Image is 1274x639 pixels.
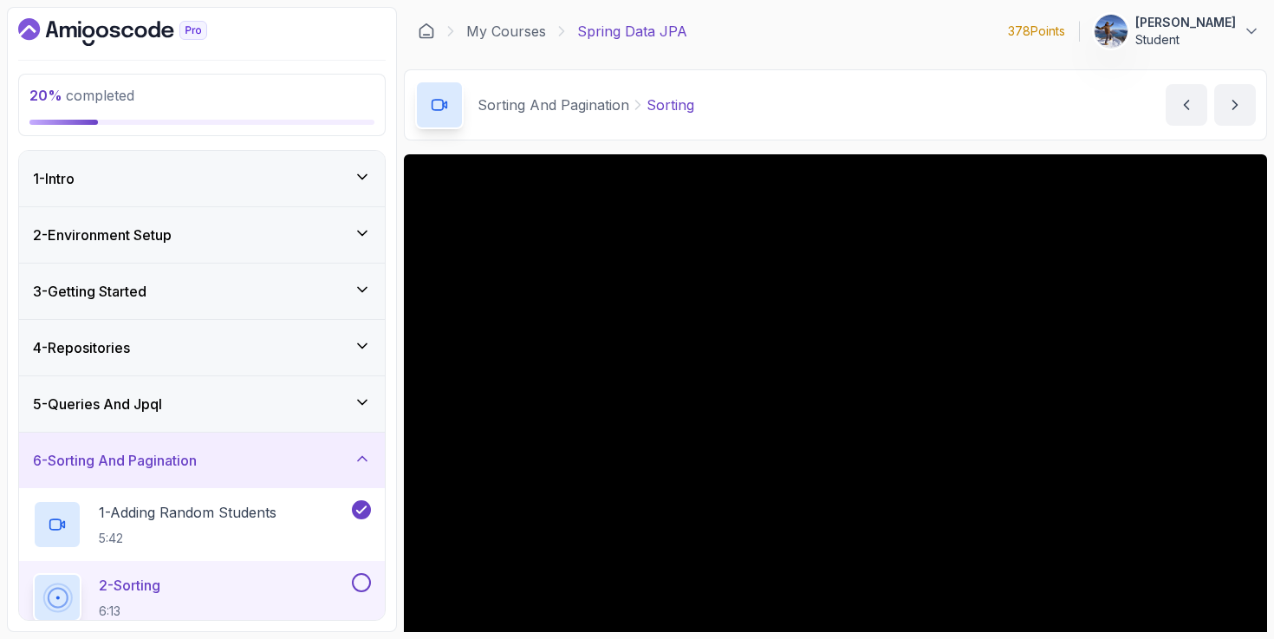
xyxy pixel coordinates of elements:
[29,87,62,104] span: 20 %
[33,450,197,471] h3: 6 - Sorting And Pagination
[29,87,134,104] span: completed
[1166,84,1207,126] button: previous content
[19,207,385,263] button: 2-Environment Setup
[33,337,130,358] h3: 4 - Repositories
[418,23,435,40] a: Dashboard
[33,500,371,549] button: 1-Adding Random Students5:42
[647,95,694,115] p: Sorting
[1214,84,1256,126] button: next content
[19,433,385,488] button: 6-Sorting And Pagination
[1095,15,1128,48] img: user profile image
[18,18,247,46] a: Dashboard
[1008,23,1065,40] p: 378 Points
[99,575,160,596] p: 2 - Sorting
[19,151,385,206] button: 1-Intro
[99,502,276,523] p: 1 - Adding Random Students
[33,394,162,414] h3: 5 - Queries And Jpql
[466,21,546,42] a: My Courses
[99,530,276,547] p: 5:42
[33,573,371,622] button: 2-Sorting6:13
[33,225,172,245] h3: 2 - Environment Setup
[33,168,75,189] h3: 1 - Intro
[19,320,385,375] button: 4-Repositories
[33,281,146,302] h3: 3 - Getting Started
[1135,14,1236,31] p: [PERSON_NAME]
[99,603,160,620] p: 6:13
[19,264,385,319] button: 3-Getting Started
[19,376,385,432] button: 5-Queries And Jpql
[577,21,687,42] p: Spring Data JPA
[478,95,629,115] p: Sorting And Pagination
[1094,14,1260,49] button: user profile image[PERSON_NAME]Student
[1135,31,1236,49] p: Student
